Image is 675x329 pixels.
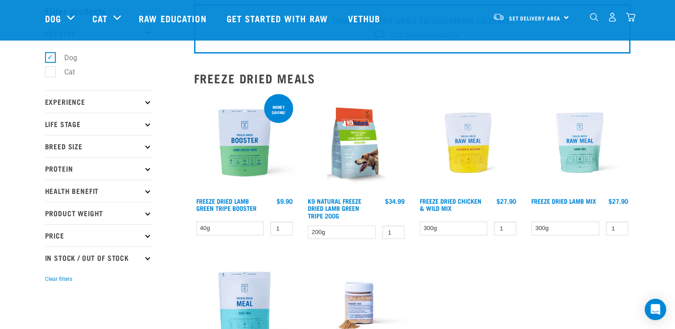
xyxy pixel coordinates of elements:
[45,202,152,224] p: Product Weight
[45,224,152,247] p: Price
[590,13,598,21] img: home-icon-1@2x.png
[308,199,361,217] a: K9 Natural Freeze Dried Lamb Green Tripe 200g
[418,92,519,193] img: RE Product Shoot 2023 Nov8678
[50,66,79,78] label: Cat
[382,226,405,239] input: 1
[45,90,152,113] p: Experience
[509,16,561,20] span: Set Delivery Area
[493,13,505,21] img: van-moving.png
[45,113,152,135] p: Life Stage
[194,92,295,193] img: Freeze Dried Lamb Green Tripe
[609,197,628,205] div: $27.90
[45,247,152,269] p: In Stock / Out Of Stock
[50,52,81,63] label: Dog
[45,135,152,157] p: Breed Size
[264,100,293,119] div: Money saving!
[385,197,405,205] div: $34.99
[645,299,666,320] div: Open Intercom Messenger
[45,157,152,180] p: Protein
[196,199,257,210] a: Freeze Dried Lamb Green Tripe Booster
[45,275,72,283] button: Clear filters
[531,199,596,202] a: Freeze Dried Lamb Mix
[130,0,217,36] a: Raw Education
[92,12,108,25] a: Cat
[626,12,635,22] img: home-icon@2x.png
[306,92,407,193] img: K9 Square
[339,0,392,36] a: Vethub
[529,92,630,193] img: RE Product Shoot 2023 Nov8677
[420,199,481,210] a: Freeze Dried Chicken & Wild Mix
[218,0,339,36] a: Get started with Raw
[494,222,516,235] input: 1
[45,12,61,25] a: Dog
[497,197,516,205] div: $27.90
[45,180,152,202] p: Health Benefit
[194,71,630,85] h2: Freeze Dried Meals
[270,222,293,235] input: 1
[608,12,617,22] img: user.png
[277,197,293,205] div: $9.90
[606,222,628,235] input: 1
